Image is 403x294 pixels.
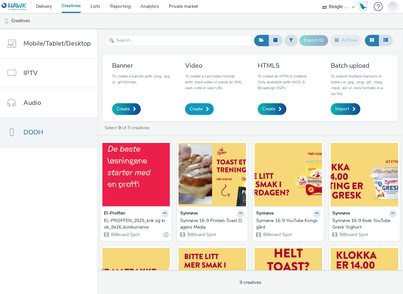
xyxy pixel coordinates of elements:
[180,217,245,231] a: Synnøve 16-9 Protein Toast Dagens Media
[330,35,362,46] button: Archive
[112,103,141,115] a: Create
[23,128,43,137] span: DOOH
[339,231,368,238] span: Billboard Spot
[23,39,91,48] span: Mobile/Tablet/Desktop
[358,1,370,12] a: Hawk Academy
[358,1,368,12] img: Hawk Academy
[331,73,389,97] p: To import multiple banners or videos in .jpg, .png, .gif, .mpg, .mp4, .avi or .mov formats in a z...
[379,35,393,46] button: Table
[164,231,168,238] div: Valid
[332,217,397,231] a: Synnøve 16-9 6sek YouTube Gresk Yoghurt
[332,210,350,217] strong: Synnøve
[104,210,125,217] strong: El-Proffen
[110,231,140,238] span: Billboard Spot
[23,68,38,78] span: IPTV
[331,143,398,206] img: Synnøve 16-9 6sek YouTube Gresk Yoghurt visual
[365,35,379,46] button: Grid
[185,61,243,70] h3: Video
[102,143,170,206] img: EL-PROFFEN_2025_krik og krok_9x16_konkurranse visual
[23,98,41,107] span: Audio
[331,103,360,115] a: Import
[112,73,170,85] p: To create a banner with .png, .jpg or .gif formats.
[117,106,130,112] span: Create
[239,279,261,286] span: 9 creatives
[112,61,170,70] h3: Banner
[256,210,274,217] strong: Synnøve
[256,217,321,231] a: Synnøve 16-9 YouTube Kongsgård
[104,217,168,231] a: EL-PROFFEN_2025_krik og krok_9x16_konkurranse
[185,73,243,91] p: To create a vast video format with .mp4 video or paste an XML vast code or vast URL.
[104,125,152,131] a: Select of 9 creatives
[3,18,10,24] img: dooh
[262,106,275,112] span: Create
[180,210,198,217] strong: Synnøve
[335,106,349,112] span: Import
[106,35,252,46] input: Search...
[258,73,316,91] p: To create an HTML5 creative. Only available with AIOO & Broadsign SSPs
[299,35,328,46] button: Export ID
[187,231,216,238] span: Billboard Spot
[118,125,121,131] strong: 9
[332,217,394,231] div: Synnøve 16-9 6sek YouTube Gresk Yoghurt
[190,106,203,112] span: Create
[2,3,27,11] img: undefined Logo
[180,217,242,231] div: Synnøve 16-9 Protein Toast Dagens Media
[256,217,318,231] div: Synnøve 16-9 YouTube Kongsgård
[388,0,398,12] img: Jonas Bruzga
[263,231,292,238] span: Billboard Spot
[258,103,286,115] a: Create
[185,103,214,115] a: Create
[179,143,246,206] img: Synnøve 16-9 Protein Toast Dagens Media visual
[104,217,166,231] div: EL-PROFFEN_2025_krik og krok_9x16_konkurranse
[331,61,389,70] h3: Batch upload
[254,143,322,206] img: Synnøve 16-9 YouTube Kongsgård visual
[258,61,316,70] h3: HTML5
